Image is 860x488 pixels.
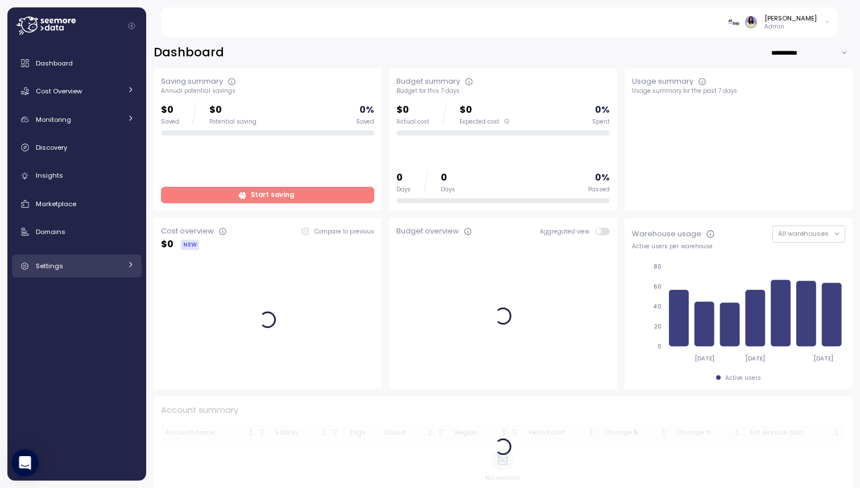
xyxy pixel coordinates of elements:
h2: Dashboard [154,44,224,61]
span: Marketplace [36,199,76,208]
a: Start saving [161,187,374,203]
div: Open Intercom Messenger [11,449,39,477]
span: Start saving [251,187,294,203]
div: [PERSON_NAME] [764,14,817,23]
div: Spent [592,118,610,126]
span: Cost Overview [36,87,82,96]
tspan: 20 [654,323,661,330]
div: Saving summary [161,76,223,87]
tspan: 60 [654,283,661,290]
div: NEW [181,240,199,250]
tspan: 0 [658,343,661,350]
p: 0 % [595,170,610,186]
button: All warehouses [772,225,845,242]
p: $0 [460,102,510,118]
div: Usage summary [632,76,693,87]
img: 676124322ce2d31a078e3b71.PNG [728,16,740,28]
div: Usage summary for the past 7 days [632,87,845,95]
a: Cost Overview [12,80,142,102]
span: Monitoring [36,115,71,124]
div: Budget overview [396,225,459,237]
div: Days [396,186,411,194]
a: Domains [12,220,142,243]
a: Settings [12,255,142,277]
div: Saved [161,118,179,126]
span: Expected cost [460,118,499,126]
div: Active users [725,374,761,382]
div: Potential saving [209,118,257,126]
span: All warehouses [778,229,829,238]
p: Admin [764,23,817,31]
tspan: [DATE] [694,355,714,362]
span: Dashboard [36,59,73,68]
span: Insights [36,171,63,180]
tspan: [DATE] [814,355,834,362]
span: Discovery [36,143,67,152]
a: Monitoring [12,108,142,131]
p: 0 % [595,102,610,118]
tspan: [DATE] [746,355,766,362]
span: Domains [36,227,65,236]
div: Days [441,186,455,194]
div: Annual potential savings [161,87,374,95]
p: $0 [396,102,429,118]
p: 0 [441,170,455,186]
div: Cost overview [161,225,214,237]
p: 0 [396,170,411,186]
p: Compare to previous [315,228,374,236]
tspan: 80 [654,263,661,270]
div: Active users per warehouse [632,243,845,251]
p: $0 [209,102,257,118]
div: Saved [356,118,374,126]
a: Dashboard [12,52,142,75]
div: Warehouse usage [632,228,701,240]
div: Budget for this 7 days [396,87,610,95]
div: Budget summary [396,76,460,87]
a: Marketplace [12,192,142,215]
div: Passed [588,186,610,194]
p: $ 0 [161,237,173,252]
p: 0 % [359,102,374,118]
a: Discovery [12,136,142,159]
p: $0 [161,102,179,118]
img: ACg8ocLZbCfiIcRY1UvIrSclsFfpd9IZ23ZbUkX6e8hl_ICG-iWpeXo=s96-c [745,16,757,28]
span: Aggregated view [540,228,595,235]
button: Collapse navigation [125,22,139,30]
div: Actual cost [396,118,429,126]
a: Insights [12,165,142,187]
span: Settings [36,261,63,270]
tspan: 40 [653,303,661,310]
